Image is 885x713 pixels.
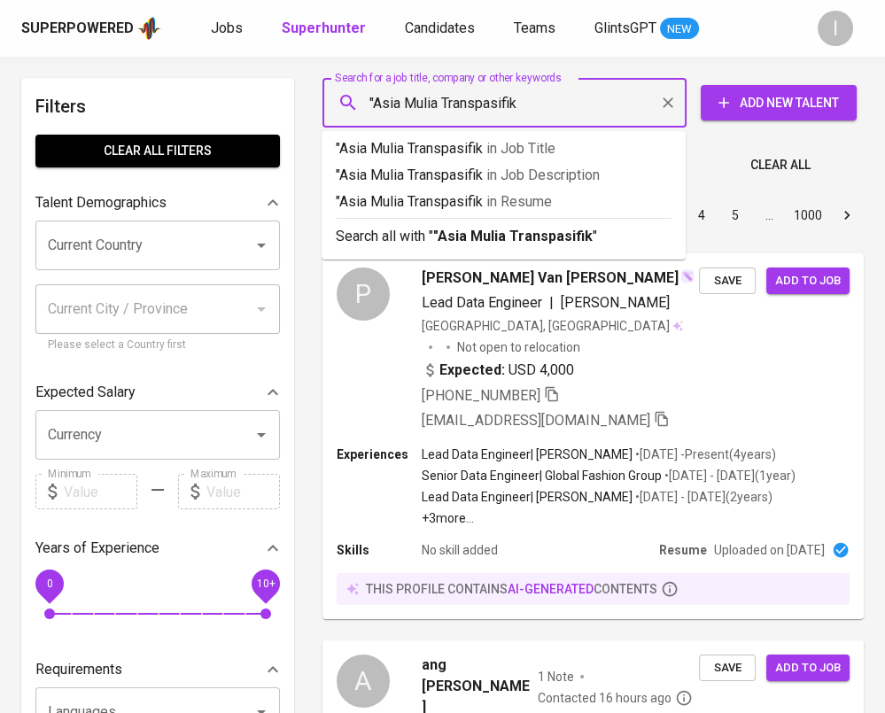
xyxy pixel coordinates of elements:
p: "Asia Mulia Transpasifik [336,165,672,186]
p: Skills [337,541,422,559]
button: Go to page 4 [687,201,716,229]
span: Jobs [211,19,243,36]
span: 0 [46,577,52,590]
p: +3 more ... [422,509,796,527]
button: Save [699,655,756,682]
p: Search all with " " [336,226,672,247]
img: magic_wand.svg [680,269,695,283]
p: Senior Data Engineer | Global Fashion Group [422,467,662,484]
span: in Resume [486,193,552,210]
span: Teams [514,19,555,36]
span: Contacted 16 hours ago [537,689,693,707]
input: Value [64,474,137,509]
span: [PHONE_NUMBER] [422,387,540,404]
svg: By Malaysia recruiter [675,689,693,707]
span: in Job Description [486,167,600,183]
div: I [818,11,853,46]
p: Requirements [35,659,122,680]
nav: pagination navigation [550,201,864,229]
div: Years of Experience [35,531,280,566]
span: Clear All filters [50,140,266,162]
span: Add New Talent [715,92,842,114]
p: Experiences [337,446,422,463]
div: Superpowered [21,19,134,39]
span: Candidates [405,19,475,36]
span: in Job Title [486,140,555,157]
span: Add to job [775,658,841,678]
p: • [DATE] - [DATE] ( 2 years ) [633,488,772,506]
a: Superhunter [282,18,369,40]
button: Go to page 5 [721,201,749,229]
div: A [337,655,390,708]
span: | [549,292,554,314]
div: Expected Salary [35,375,280,410]
span: Save [708,658,747,678]
p: Not open to relocation [457,338,580,356]
button: Add to job [766,655,850,682]
button: Clear All filters [35,135,280,167]
button: Open [249,422,274,447]
span: NEW [660,20,699,38]
span: 1 Note [537,668,573,686]
p: "Asia Mulia Transpasifik [336,138,672,159]
p: No skill added [422,541,498,559]
a: GlintsGPT NEW [594,18,699,40]
p: • [DATE] - [DATE] ( 1 year ) [662,467,796,484]
span: Save [708,271,747,291]
p: Please select a Country first [48,337,268,354]
div: [GEOGRAPHIC_DATA], [GEOGRAPHIC_DATA] [422,317,683,335]
p: Lead Data Engineer | [PERSON_NAME] [422,488,633,506]
input: Value [206,474,280,509]
div: … [755,206,783,224]
h6: Filters [35,92,280,120]
p: Years of Experience [35,538,159,559]
button: Go to page 1000 [788,201,827,229]
p: Expected Salary [35,382,136,403]
span: [PERSON_NAME] [561,294,670,311]
b: Superhunter [282,19,366,36]
span: AI-generated [508,582,594,596]
p: Talent Demographics [35,192,167,213]
span: Add to job [775,271,841,291]
a: Superpoweredapp logo [21,15,161,42]
b: Expected: [439,360,505,381]
span: Clear All [750,154,811,176]
button: Save [699,267,756,295]
span: 10+ [256,577,275,590]
p: Resume [659,541,707,559]
p: "Asia Mulia Transpasifik [336,191,672,213]
p: Uploaded on [DATE] [714,541,825,559]
p: this profile contains contents [366,580,657,598]
a: Candidates [405,18,478,40]
b: "Asia Mulia Transpasifik [433,228,593,244]
img: app logo [137,15,161,42]
span: GlintsGPT [594,19,656,36]
span: Lead Data Engineer [422,294,542,311]
div: USD 4,000 [422,360,574,381]
a: Teams [514,18,559,40]
span: [PERSON_NAME] Van [PERSON_NAME] [422,267,679,289]
a: P[PERSON_NAME] Van [PERSON_NAME]Lead Data Engineer|[PERSON_NAME][GEOGRAPHIC_DATA], [GEOGRAPHIC_DA... [322,253,864,619]
div: Talent Demographics [35,185,280,221]
button: Add New Talent [701,85,857,120]
a: Jobs [211,18,246,40]
div: P [337,267,390,321]
p: • [DATE] - Present ( 4 years ) [633,446,776,463]
button: Clear All [743,149,818,182]
button: Clear [656,90,680,115]
p: Lead Data Engineer | [PERSON_NAME] [422,446,633,463]
span: [EMAIL_ADDRESS][DOMAIN_NAME] [422,412,650,429]
div: Requirements [35,652,280,687]
button: Add to job [766,267,850,295]
button: Go to next page [833,201,861,229]
button: Open [249,233,274,258]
